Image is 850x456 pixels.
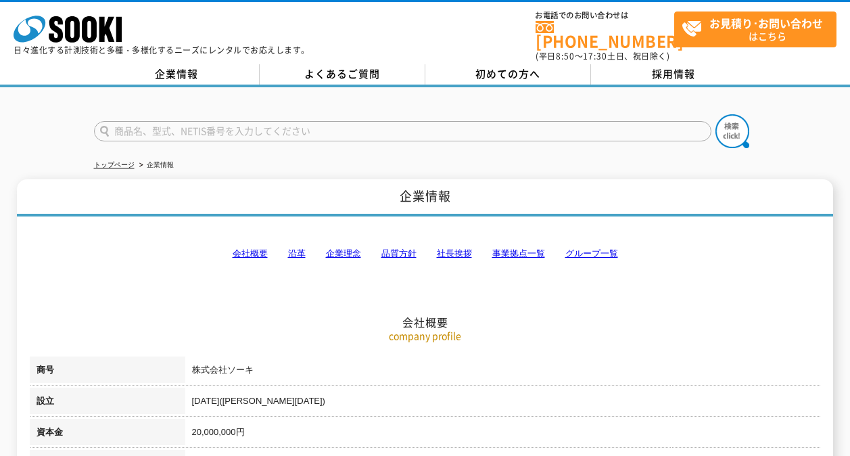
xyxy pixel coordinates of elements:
[437,248,472,258] a: 社長挨拶
[709,15,823,31] strong: お見積り･お問い合わせ
[288,248,306,258] a: 沿革
[17,179,833,216] h1: 企業情報
[30,180,821,329] h2: 会社概要
[536,50,669,62] span: (平日 ～ 土日、祝日除く)
[30,419,185,450] th: 資本金
[326,248,361,258] a: 企業理念
[674,12,836,47] a: お見積り･お問い合わせはこちら
[30,388,185,419] th: 設立
[556,50,575,62] span: 8:50
[14,46,310,54] p: 日々進化する計測技術と多種・多様化するニーズにレンタルでお応えします。
[185,419,821,450] td: 20,000,000円
[475,66,540,81] span: 初めての方へ
[715,114,749,148] img: btn_search.png
[185,357,821,388] td: 株式会社ソーキ
[94,121,711,141] input: 商品名、型式、NETIS番号を入力してください
[233,248,268,258] a: 会社概要
[260,64,425,85] a: よくあるご質問
[425,64,591,85] a: 初めての方へ
[137,158,174,173] li: 企業情報
[492,248,545,258] a: 事業拠点一覧
[591,64,757,85] a: 採用情報
[381,248,417,258] a: 品質方針
[94,64,260,85] a: 企業情報
[682,12,836,46] span: はこちら
[583,50,607,62] span: 17:30
[185,388,821,419] td: [DATE]([PERSON_NAME][DATE])
[30,357,185,388] th: 商号
[536,12,674,20] span: お電話でのお問い合わせは
[565,248,618,258] a: グループ一覧
[536,21,674,49] a: [PHONE_NUMBER]
[30,329,821,343] p: company profile
[94,161,135,168] a: トップページ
